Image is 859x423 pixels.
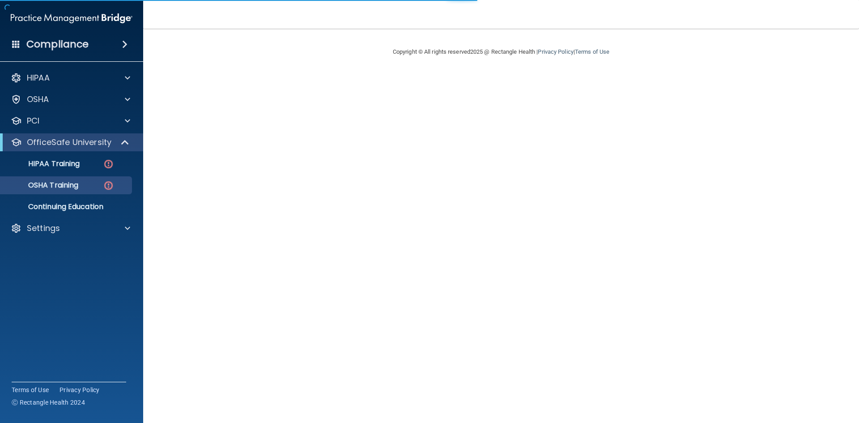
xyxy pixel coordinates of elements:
p: HIPAA Training [6,159,80,168]
p: PCI [27,115,39,126]
p: OSHA Training [6,181,78,190]
a: HIPAA [11,73,130,83]
a: OfficeSafe University [11,137,130,148]
img: danger-circle.6113f641.png [103,158,114,170]
a: OSHA [11,94,130,105]
p: OfficeSafe University [27,137,111,148]
div: Copyright © All rights reserved 2025 @ Rectangle Health | | [338,38,664,66]
a: Terms of Use [575,48,609,55]
p: HIPAA [27,73,50,83]
a: PCI [11,115,130,126]
img: PMB logo [11,9,132,27]
p: Continuing Education [6,202,128,211]
p: OSHA [27,94,49,105]
span: Ⓒ Rectangle Health 2024 [12,398,85,407]
iframe: Drift Widget Chat Controller [704,359,848,395]
a: Terms of Use [12,385,49,394]
a: Privacy Policy [538,48,573,55]
a: Settings [11,223,130,234]
img: danger-circle.6113f641.png [103,180,114,191]
a: Privacy Policy [60,385,100,394]
h4: Compliance [26,38,89,51]
p: Settings [27,223,60,234]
